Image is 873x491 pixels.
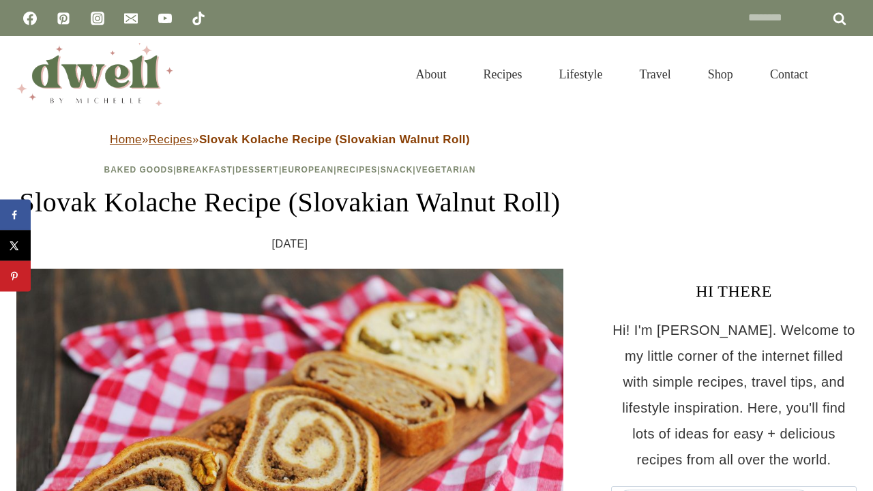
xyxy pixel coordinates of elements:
[833,63,857,86] button: View Search Form
[416,165,476,175] a: Vegetarian
[16,43,173,106] img: DWELL by michelle
[185,5,212,32] a: TikTok
[752,50,827,98] a: Contact
[117,5,145,32] a: Email
[151,5,179,32] a: YouTube
[337,165,378,175] a: Recipes
[149,133,192,146] a: Recipes
[282,165,334,175] a: European
[177,165,233,175] a: Breakfast
[50,5,77,32] a: Pinterest
[272,234,308,254] time: [DATE]
[104,165,173,175] a: Baked Goods
[690,50,752,98] a: Shop
[381,165,413,175] a: Snack
[621,50,690,98] a: Travel
[611,279,857,303] h3: HI THERE
[110,133,142,146] a: Home
[16,182,563,223] h1: Slovak Kolache Recipe (Slovakian Walnut Roll)
[398,50,827,98] nav: Primary Navigation
[104,165,475,175] span: | | | | | |
[199,133,470,146] strong: Slovak Kolache Recipe (Slovakian Walnut Roll)
[235,165,279,175] a: Dessert
[398,50,465,98] a: About
[611,317,857,473] p: Hi! I'm [PERSON_NAME]. Welcome to my little corner of the internet filled with simple recipes, tr...
[16,5,44,32] a: Facebook
[465,50,541,98] a: Recipes
[541,50,621,98] a: Lifestyle
[110,133,470,146] span: » »
[84,5,111,32] a: Instagram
